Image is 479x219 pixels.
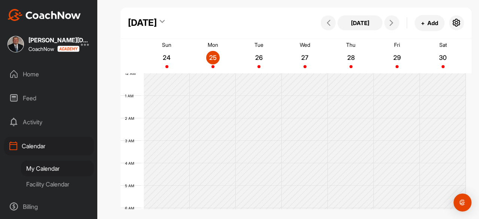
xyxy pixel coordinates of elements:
p: 28 [344,54,358,61]
a: August 24, 2025 [144,39,190,73]
img: square_aa159f7e4bb146cb278356b85c699fcb.jpg [7,36,24,52]
div: 6 AM [120,206,142,210]
div: 1 AM [120,94,141,98]
p: Fri [394,42,400,48]
p: 27 [298,54,312,61]
div: [DATE] [128,16,157,30]
a: August 25, 2025 [190,39,236,73]
p: 24 [160,54,174,61]
div: Activity [4,113,94,131]
img: CoachNow acadmey [57,46,79,52]
div: Open Intercom Messenger [454,194,472,212]
a: August 26, 2025 [236,39,282,73]
div: Facility Calendar [21,176,94,192]
p: Mon [208,42,218,48]
p: 30 [436,54,450,61]
a: August 27, 2025 [282,39,328,73]
div: My Calendar [21,161,94,176]
button: [DATE] [338,15,382,30]
p: 25 [206,54,220,61]
div: 3 AM [120,139,142,143]
div: Calendar [4,137,94,155]
div: Billing [4,197,94,216]
p: Sun [162,42,171,48]
div: Home [4,65,94,83]
span: + [421,19,425,27]
p: Sat [439,42,447,48]
div: 12 AM [120,71,143,76]
img: CoachNow [7,9,81,21]
div: Feed [4,89,94,107]
div: [PERSON_NAME][DEMOGRAPHIC_DATA] [28,37,88,43]
p: Tue [254,42,263,48]
div: 4 AM [120,161,142,165]
p: Thu [346,42,356,48]
div: 2 AM [120,116,142,121]
div: 5 AM [120,183,142,188]
p: 29 [390,54,404,61]
p: 26 [252,54,266,61]
p: Wed [300,42,310,48]
button: +Add [415,15,445,31]
div: CoachNow [28,46,79,52]
a: August 29, 2025 [374,39,420,73]
a: August 30, 2025 [420,39,466,73]
a: August 28, 2025 [328,39,374,73]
